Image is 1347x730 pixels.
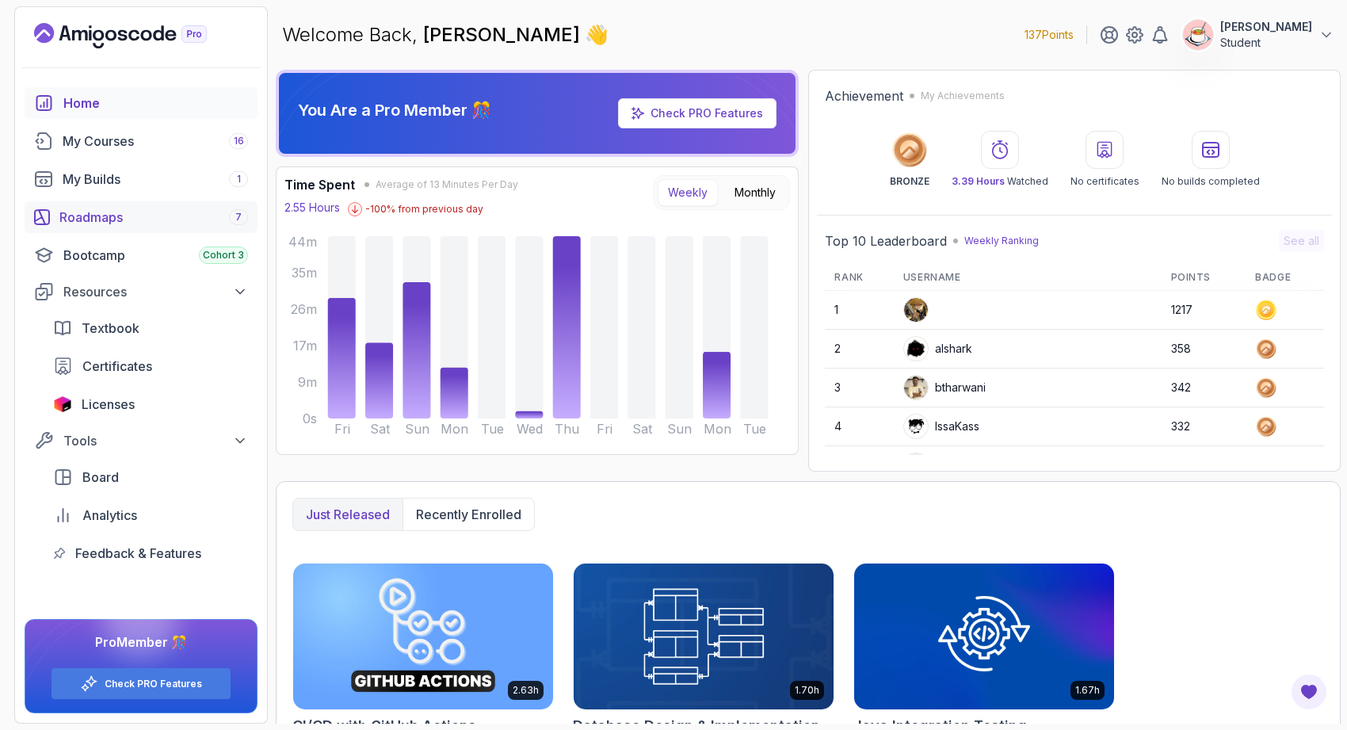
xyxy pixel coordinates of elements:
p: Watched [952,175,1048,188]
th: Points [1162,265,1246,291]
p: 137 Points [1025,27,1074,43]
div: Home [63,94,248,113]
span: 7 [235,211,242,224]
span: Textbook [82,319,139,338]
img: tab_domain_overview_orange.svg [46,92,59,105]
td: 3 [825,369,893,407]
a: Check PRO Features [618,98,777,128]
tspan: 35m [292,265,317,281]
h2: Achievement [825,86,903,105]
span: Certificates [82,357,152,376]
p: 2.55 Hours [284,200,340,216]
div: Roadmaps [59,208,248,227]
tspan: Sat [370,421,391,437]
img: default monster avatar [904,453,928,477]
img: website_grey.svg [25,41,38,54]
tspan: Fri [334,421,350,437]
td: 4 [825,407,893,446]
h3: Time Spent [284,175,355,194]
div: My Courses [63,132,248,151]
tspan: 44m [288,234,317,250]
img: user profile image [904,298,928,322]
a: Check PRO Features [651,106,763,120]
p: Weekly Ranking [964,235,1039,247]
button: Resources [25,277,258,306]
p: 1.70h [795,684,819,697]
p: -100 % from previous day [365,203,483,216]
tspan: Mon [704,421,731,437]
button: Check PRO Features [51,667,231,700]
img: user profile image [904,337,928,361]
td: 292 [1162,446,1246,485]
div: alshark [903,336,972,361]
td: 342 [1162,369,1246,407]
div: My Builds [63,170,248,189]
tspan: 0s [303,411,317,426]
tspan: Mon [441,421,468,437]
span: [PERSON_NAME] [423,23,585,46]
div: Domain Overview [63,94,142,104]
p: 1.67h [1075,684,1100,697]
p: No certificates [1070,175,1139,188]
img: Java Integration Testing card [854,564,1114,709]
p: You Are a Pro Member 🎊 [298,99,491,121]
tspan: Tue [481,421,504,437]
td: 1217 [1162,291,1246,330]
img: Database Design & Implementation card [574,564,834,709]
a: Landing page [34,23,243,48]
p: Welcome Back, [282,22,609,48]
p: Recently enrolled [416,505,521,524]
span: 3.39 Hours [952,175,1005,187]
div: Tools [63,431,248,450]
div: btharwani [903,375,986,400]
p: No builds completed [1162,175,1260,188]
div: IssaKass [903,414,979,439]
td: 5 [825,446,893,485]
th: Badge [1246,265,1324,291]
button: user profile image[PERSON_NAME]Student [1182,19,1334,51]
td: 358 [1162,330,1246,369]
tspan: 9m [298,374,317,390]
tspan: Tue [743,421,766,437]
td: 2 [825,330,893,369]
button: Open Feedback Button [1290,673,1328,711]
p: Just released [306,505,390,524]
a: courses [25,125,258,157]
img: CI/CD with GitHub Actions card [293,564,553,709]
button: See all [1279,230,1324,252]
div: Domain: [DOMAIN_NAME] [41,41,174,54]
p: My Achievements [921,90,1005,102]
tspan: Sun [667,421,692,437]
span: 👋 [582,19,612,50]
a: Check PRO Features [105,678,202,690]
span: Licenses [82,395,135,414]
span: Board [82,468,119,487]
a: board [44,461,258,493]
div: v 4.0.25 [44,25,78,38]
tspan: 17m [293,338,317,354]
a: licenses [44,388,258,420]
span: Average of 13 Minutes Per Day [376,178,518,191]
img: user profile image [904,376,928,399]
p: Student [1220,35,1312,51]
img: jetbrains icon [53,396,72,412]
button: Weekly [658,179,718,206]
tspan: 26m [291,301,317,317]
span: Cohort 3 [203,249,244,262]
td: 1 [825,291,893,330]
div: GabrielRoger [903,453,1005,478]
p: 2.63h [513,684,539,697]
tspan: Wed [517,421,543,437]
span: 16 [234,135,244,147]
td: 332 [1162,407,1246,446]
img: user profile image [1183,20,1213,50]
tspan: Sun [405,421,429,437]
th: Username [894,265,1162,291]
a: certificates [44,350,258,382]
img: user profile image [904,415,928,438]
span: 1 [237,173,241,185]
p: BRONZE [890,175,929,188]
a: analytics [44,499,258,531]
tspan: Fri [597,421,612,437]
tspan: Sat [632,421,653,437]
